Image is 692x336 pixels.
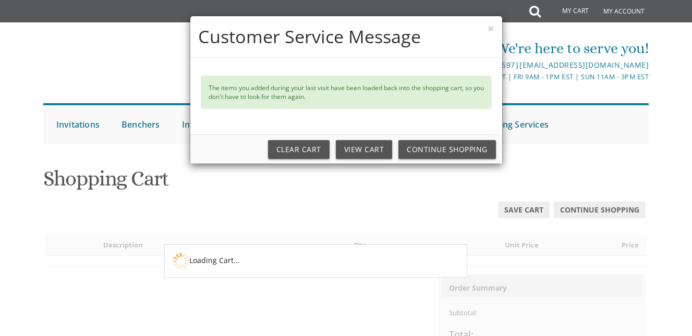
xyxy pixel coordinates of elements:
[488,23,494,34] button: ×
[268,140,330,159] a: Clear Cart
[201,76,492,109] div: The items you added during your last visit have been loaded back into the shopping cart, so you d...
[398,140,496,159] a: Continue Shopping
[198,24,494,49] h4: Customer Service Message
[336,140,393,159] a: View Cart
